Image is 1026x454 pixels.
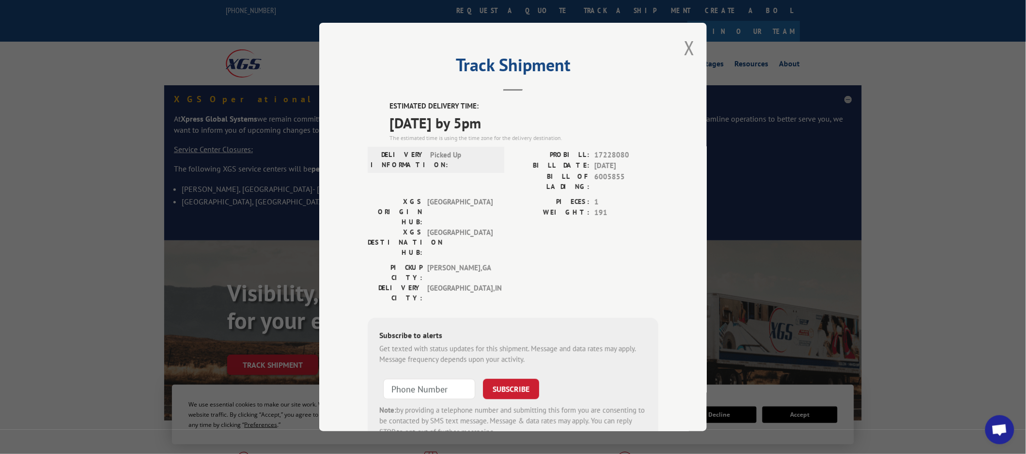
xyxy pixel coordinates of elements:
label: XGS ORIGIN HUB: [368,196,422,227]
a: Open chat [985,415,1014,444]
span: 191 [594,207,658,219]
label: PICKUP CITY: [368,262,422,282]
label: WEIGHT: [513,207,590,219]
div: Subscribe to alerts [379,329,647,343]
h2: Track Shipment [368,58,658,77]
span: [GEOGRAPHIC_DATA] [427,196,493,227]
label: PROBILL: [513,149,590,160]
span: [GEOGRAPHIC_DATA] [427,227,493,257]
label: BILL DATE: [513,160,590,172]
span: Picked Up [430,149,496,170]
span: [GEOGRAPHIC_DATA] , IN [427,282,493,303]
span: [PERSON_NAME] , GA [427,262,493,282]
input: Phone Number [383,378,475,399]
label: BILL OF LADING: [513,171,590,191]
button: Close modal [684,35,695,61]
label: ESTIMATED DELIVERY TIME: [389,101,658,112]
span: 1 [594,196,658,207]
label: PIECES: [513,196,590,207]
strong: Note: [379,405,396,414]
label: DELIVERY INFORMATION: [371,149,425,170]
span: 17228080 [594,149,658,160]
label: XGS DESTINATION HUB: [368,227,422,257]
button: SUBSCRIBE [483,378,539,399]
div: The estimated time is using the time zone for the delivery destination. [389,133,658,142]
div: Get texted with status updates for this shipment. Message and data rates may apply. Message frequ... [379,343,647,365]
div: by providing a telephone number and submitting this form you are consenting to be contacted by SM... [379,405,647,438]
span: [DATE] by 5pm [389,111,658,133]
label: DELIVERY CITY: [368,282,422,303]
span: [DATE] [594,160,658,172]
span: 6005855 [594,171,658,191]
